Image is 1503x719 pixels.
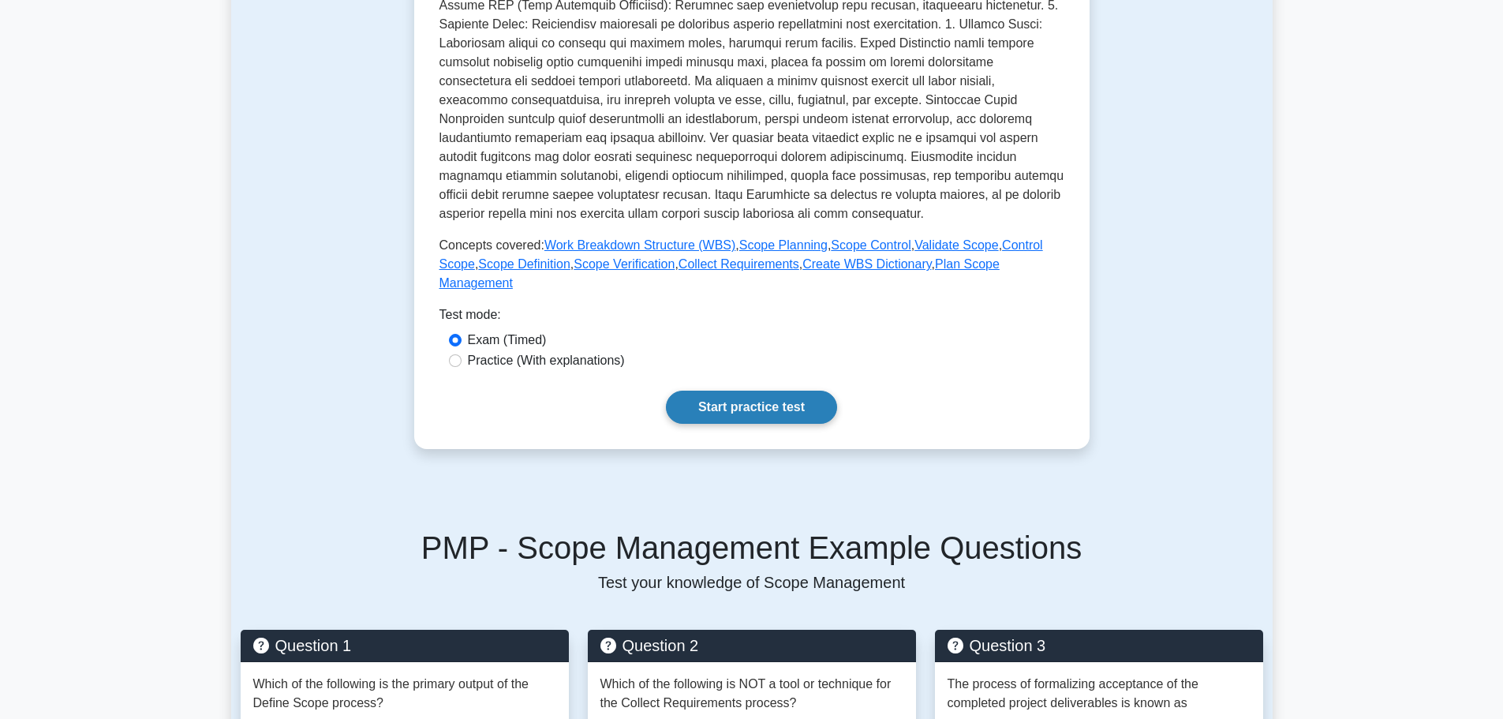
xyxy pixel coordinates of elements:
p: Concepts covered: , , , , , , , , , [439,236,1064,293]
h5: Question 1 [253,636,556,655]
p: Which of the following is NOT a tool or technique for the Collect Requirements process? [600,675,903,713]
p: Test your knowledge of Scope Management [241,573,1263,592]
a: Start practice test [666,391,837,424]
label: Practice (With explanations) [468,351,625,370]
a: Collect Requirements [679,257,799,271]
a: Validate Scope [914,238,998,252]
label: Exam (Timed) [468,331,547,350]
a: Create WBS Dictionary [802,257,931,271]
a: Scope Verification [574,257,675,271]
p: Which of the following is the primary output of the Define Scope process? [253,675,556,713]
h5: PMP - Scope Management Example Questions [241,529,1263,567]
div: Test mode: [439,305,1064,331]
a: Scope Definition [478,257,570,271]
h5: Question 2 [600,636,903,655]
a: Work Breakdown Structure (WBS) [544,238,735,252]
h5: Question 3 [948,636,1251,655]
a: Scope Planning [739,238,828,252]
a: Scope Control [831,238,910,252]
